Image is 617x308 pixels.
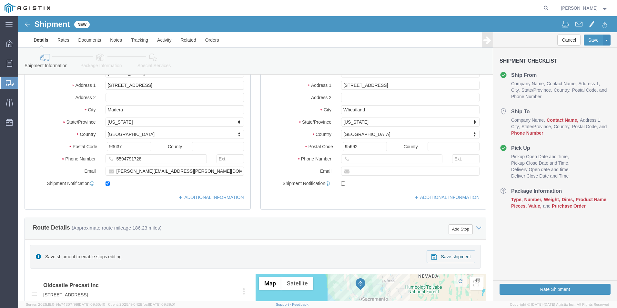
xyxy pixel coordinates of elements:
span: Server: 2025.19.0-91c74307f99 [26,303,105,306]
span: Client: 2025.19.0-129fbcf [108,303,175,306]
span: Copyright © [DATE]-[DATE] Agistix Inc., All Rights Reserved [510,302,609,307]
span: [DATE] 09:39:01 [149,303,175,306]
span: [DATE] 09:50:40 [78,303,105,306]
button: [PERSON_NAME] [561,4,608,12]
span: TIMOTHY SANDOVAL [561,5,598,12]
img: logo [5,3,50,13]
a: Support [276,303,292,306]
iframe: FS Legacy Container [18,16,617,301]
a: Feedback [292,303,308,306]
